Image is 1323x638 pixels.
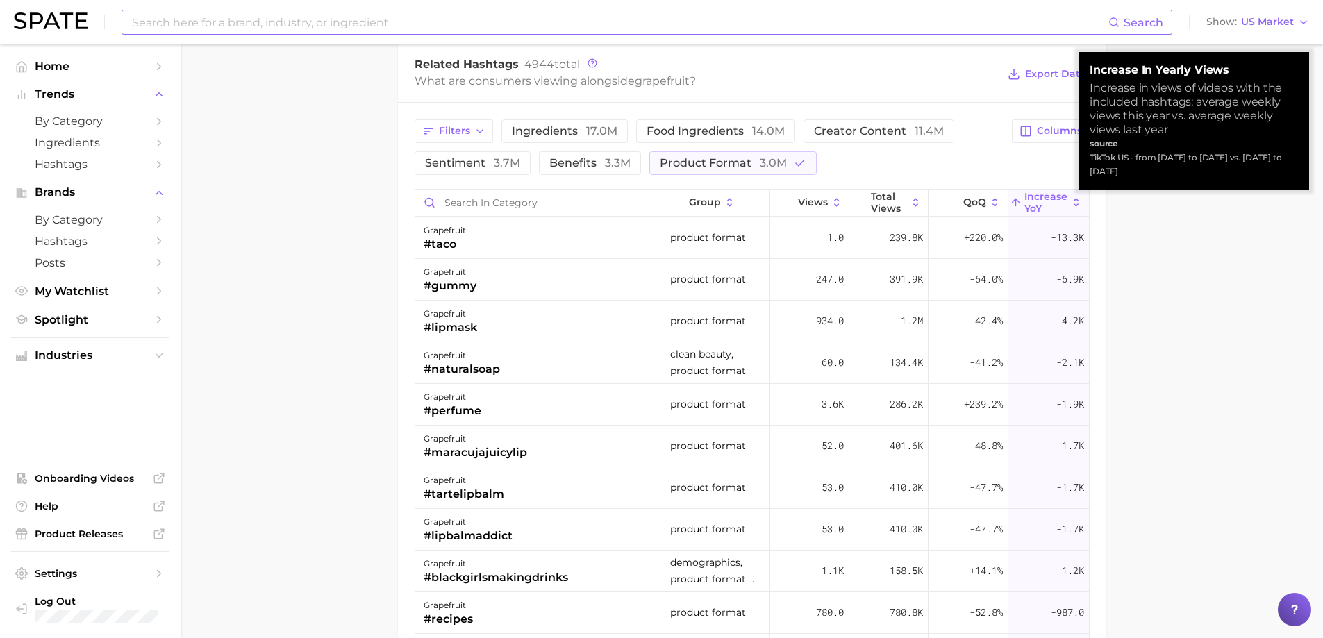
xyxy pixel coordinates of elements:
span: Help [35,500,146,512]
span: product format [670,521,746,537]
span: product format [670,437,746,454]
a: Home [11,56,169,77]
a: Help [11,496,169,517]
span: Ingredients [35,136,146,149]
button: Trends [11,84,169,105]
span: +14.1% [970,562,1003,579]
button: grapefruit#naturalsoapclean beauty, product format60.0134.4k-41.2%-2.1k [415,342,1089,384]
button: Views [770,190,849,217]
button: Industries [11,345,169,366]
span: group [689,196,721,208]
span: 934.0 [816,312,844,329]
button: grapefruit#maracujajuicylipproduct format52.0401.6k-48.8%-1.7k [415,426,1089,467]
button: Filters [415,119,493,143]
div: #naturalsoap [424,361,500,378]
span: -987.0 [1051,604,1084,621]
button: grapefruit#blackgirlsmakingdrinksdemographics, product format, questions1.1k158.5k+14.1%-1.2k [415,551,1089,592]
span: QoQ [963,196,986,208]
span: 239.8k [890,229,923,246]
span: Industries [35,349,146,362]
span: Total Views [871,191,908,213]
div: #maracujajuicylip [424,444,527,461]
button: QoQ [929,190,1008,217]
span: by Category [35,213,146,226]
div: #taco [424,236,466,253]
a: My Watchlist [11,280,169,302]
span: -1.9k [1056,396,1084,412]
button: grapefruit#lipbalmaddictproduct format53.0410.0k-47.7%-1.7k [415,509,1089,551]
span: product format [670,396,746,412]
span: 4944 [524,58,554,71]
span: total [524,58,580,71]
span: Views [798,196,828,208]
span: product format [670,229,746,246]
input: Search in category [415,190,665,216]
span: Filters [439,125,470,137]
button: increase YoY [1008,190,1089,217]
span: Log Out [35,595,176,607]
span: -1.7k [1056,479,1084,496]
span: -52.8% [970,604,1003,621]
div: grapefruit [424,389,481,405]
span: 247.0 [816,271,844,287]
button: Export Data [1004,65,1089,84]
span: Brands [35,186,146,199]
span: -64.0% [970,271,1003,287]
span: Settings [35,567,146,580]
span: Spotlight [35,313,146,326]
span: 17.0m [586,124,617,137]
span: product format [670,312,746,329]
span: 158.5k [890,562,923,579]
span: -1.7k [1056,437,1084,454]
a: Product Releases [11,523,169,544]
span: -1.7k [1056,521,1084,537]
div: #recipes [424,611,473,628]
div: Increase in views of videos with the included hashtags: average weekly views this year vs. averag... [1090,81,1298,137]
span: 1.2m [901,312,923,329]
button: ShowUS Market [1203,13,1313,31]
span: 780.0 [816,604,844,621]
span: 410.0k [890,479,923,496]
span: 60.0 [822,354,844,371]
div: grapefruit [424,264,476,280]
span: benefits [549,158,631,169]
div: grapefruit [424,514,513,530]
span: -48.8% [970,437,1003,454]
div: grapefruit [424,305,477,322]
a: Log out. Currently logged in with e-mail laura.epstein@givaudan.com. [11,591,169,627]
img: SPATE [14,12,88,29]
button: grapefruit#tacoproduct format1.0239.8k+220.0%-13.3k [415,217,1089,259]
span: Show [1206,18,1237,26]
span: 286.2k [890,396,923,412]
button: grapefruit#gummyproduct format247.0391.9k-64.0%-6.9k [415,259,1089,301]
span: product format [660,158,787,169]
div: #gummy [424,278,476,294]
span: -47.7% [970,521,1003,537]
button: grapefruit#tartelipbalmproduct format53.0410.0k-47.7%-1.7k [415,467,1089,509]
button: grapefruit#lipmaskproduct format934.01.2m-42.4%-4.2k [415,301,1089,342]
span: +220.0% [964,229,1003,246]
a: Settings [11,563,169,584]
span: demographics, product format, questions [670,554,765,587]
span: Trends [35,88,146,101]
span: Related Hashtags [415,58,519,71]
span: +239.2% [964,396,1003,412]
a: Ingredients [11,132,169,153]
span: -42.4% [970,312,1003,329]
span: 3.6k [822,396,844,412]
span: grapefruit [635,74,690,87]
span: creator content [814,126,944,137]
span: Posts [35,256,146,269]
div: grapefruit [424,597,473,614]
span: sentiment [425,158,520,169]
button: group [665,190,770,217]
div: What are consumers viewing alongside ? [415,72,998,90]
span: -13.3k [1051,229,1084,246]
span: -1.2k [1056,562,1084,579]
div: grapefruit [424,430,527,447]
button: Total Views [849,190,929,217]
span: Product Releases [35,528,146,540]
span: Home [35,60,146,73]
span: 134.4k [890,354,923,371]
a: Spotlight [11,309,169,330]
